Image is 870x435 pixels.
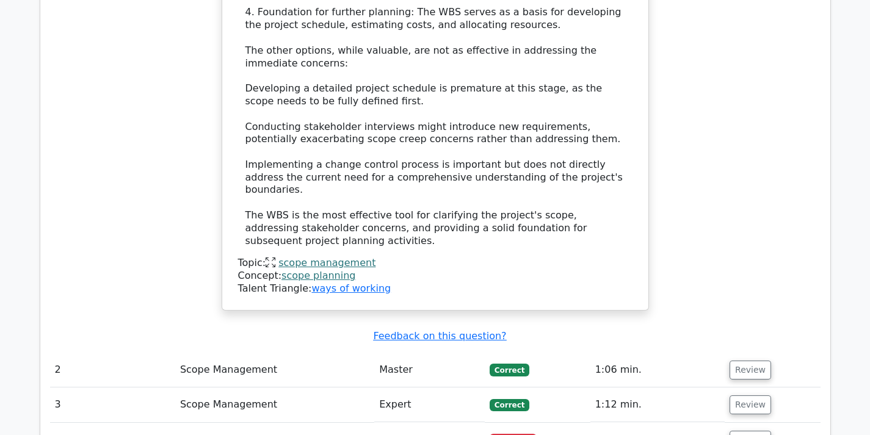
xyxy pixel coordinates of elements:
[490,399,529,411] span: Correct
[278,257,375,268] a: scope management
[281,270,355,281] a: scope planning
[374,387,485,422] td: Expert
[175,353,374,387] td: Scope Management
[730,395,771,414] button: Review
[730,361,771,379] button: Review
[238,270,633,282] div: Concept:
[374,353,485,387] td: Master
[373,330,506,342] a: Feedback on this question?
[238,257,633,270] div: Topic:
[590,353,725,387] td: 1:06 min.
[175,387,374,422] td: Scope Management
[311,282,391,294] a: ways of working
[238,257,633,295] div: Talent Triangle:
[50,353,175,387] td: 2
[50,387,175,422] td: 3
[590,387,725,422] td: 1:12 min.
[490,364,529,376] span: Correct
